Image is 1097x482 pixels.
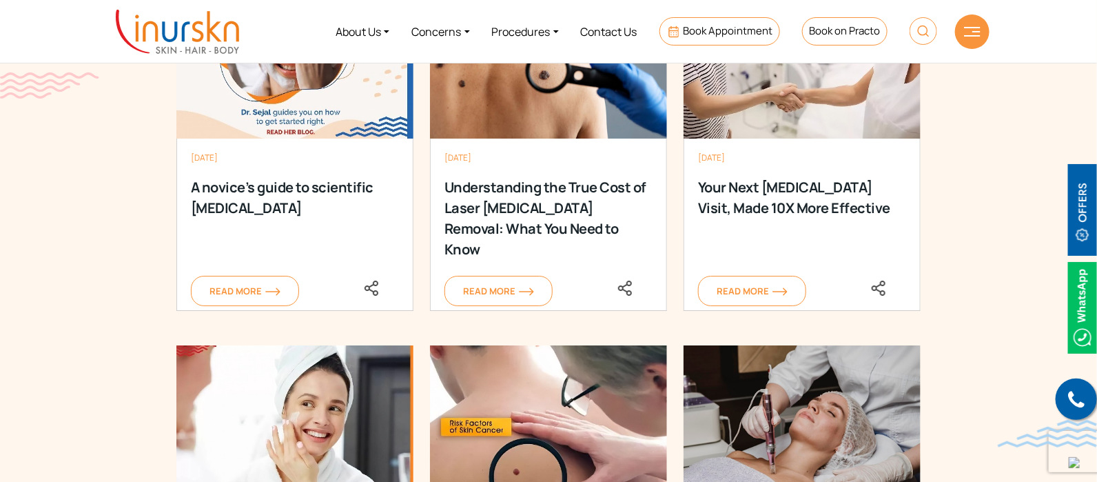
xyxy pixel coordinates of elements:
div: Your Next [MEDICAL_DATA] Visit, Made 10X More Effective [698,177,905,232]
img: inurskn-logo [116,10,239,54]
img: bluewave [998,420,1097,448]
a: <div class="socialicons"><span class="close_share"><i class="fa fa-close"></i></span> <a href="ht... [870,280,887,295]
a: Concerns [400,6,480,57]
a: Read More [698,276,806,306]
img: HeaderSearch [910,17,937,45]
img: hamLine.svg [964,27,981,37]
a: Read More [191,276,299,306]
a: Read More [444,276,553,306]
img: up-blue-arrow.svg [1069,457,1080,468]
div: Understanding the True Cost of Laser [MEDICAL_DATA] Removal: What You Need to Know [444,177,651,232]
a: About Us [325,6,400,57]
a: Book Appointment [659,17,780,46]
span: Book on Practo [809,23,880,38]
span: Book Appointment [683,23,772,38]
div: [DATE] [444,152,653,163]
a: Contact Us [570,6,648,57]
a: Whatsappicon [1068,299,1097,314]
div: [DATE] [698,152,906,163]
a: <div class="socialicons"><span class="close_share"><i class="fa fa-close"></i></span> <a href="ht... [617,280,633,295]
div: A novice’s guide to scientific [MEDICAL_DATA] [191,177,398,232]
div: [DATE] [191,152,399,163]
a: Book on Practo [802,17,888,46]
a: <div class="socialicons"><span class="close_share"><i class="fa fa-close"></i></span> <a href="ht... [363,280,380,295]
img: Whatsappicon [1068,262,1097,354]
a: Procedures [481,6,570,57]
img: offerBt [1068,164,1097,256]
